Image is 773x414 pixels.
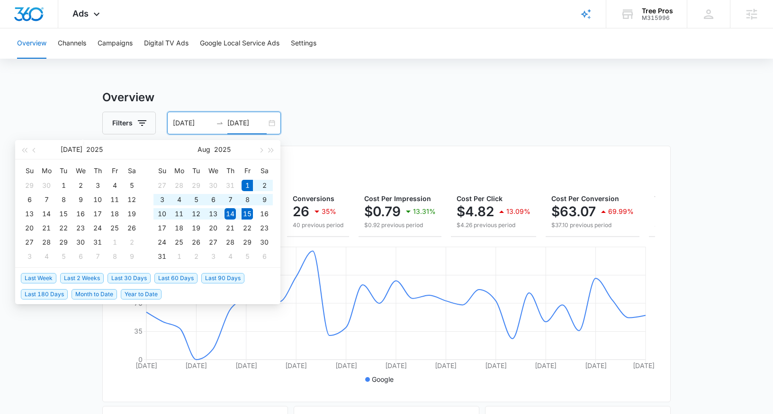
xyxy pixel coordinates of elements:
td: 2025-08-09 [123,249,140,264]
p: $1,639.80 [655,204,719,219]
td: 2025-07-02 [72,178,89,193]
p: $0.92 previous period [364,221,436,229]
div: 26 [126,222,137,234]
div: 4 [225,251,236,262]
div: 29 [58,237,69,248]
span: Last 60 Days [154,273,198,283]
div: v 4.0.25 [27,15,46,23]
div: 30 [75,237,86,248]
td: 2025-08-02 [256,178,273,193]
td: 2025-07-14 [38,207,55,221]
div: 2 [126,237,137,248]
span: Last Week [21,273,56,283]
img: tab_domain_overview_orange.svg [26,55,33,62]
div: 27 [156,180,168,191]
span: Last 2 Weeks [60,273,104,283]
td: 2025-09-04 [222,249,239,264]
td: 2025-07-18 [106,207,123,221]
td: 2025-06-29 [21,178,38,193]
tspan: 0 [138,355,143,363]
div: 13 [207,208,219,220]
span: swap-right [216,119,224,127]
div: 31 [92,237,103,248]
p: $1,484.10 previous period [655,221,755,229]
div: 14 [41,208,52,220]
td: 2025-07-28 [171,178,188,193]
div: 19 [190,222,202,234]
td: 2025-07-20 [21,221,38,235]
div: 4 [41,251,52,262]
div: 29 [190,180,202,191]
div: 1 [109,237,120,248]
td: 2025-07-27 [21,235,38,249]
td: 2025-07-03 [89,178,106,193]
tspan: [DATE] [535,361,557,370]
div: 7 [41,194,52,205]
p: $4.26 previous period [457,221,530,229]
td: 2025-08-08 [239,193,256,207]
td: 2025-08-30 [256,235,273,249]
span: Last 30 Days [108,273,151,283]
div: 16 [75,208,86,220]
div: 22 [242,222,253,234]
div: 27 [207,237,219,248]
p: 26 [293,204,309,219]
td: 2025-08-28 [222,235,239,249]
button: [DATE] [61,140,82,159]
div: 20 [24,222,35,234]
th: We [72,163,89,178]
td: 2025-08-31 [153,249,171,264]
td: 2025-07-12 [123,193,140,207]
td: 2025-07-27 [153,178,171,193]
div: 6 [24,194,35,205]
div: Domain: [DOMAIN_NAME] [25,25,104,32]
td: 2025-09-06 [256,249,273,264]
tspan: [DATE] [633,361,655,370]
td: 2025-07-09 [72,193,89,207]
td: 2025-07-26 [123,221,140,235]
span: Cost Per Conversion [551,194,619,203]
th: Tu [188,163,205,178]
div: 18 [109,208,120,220]
tspan: [DATE] [485,361,507,370]
td: 2025-08-21 [222,221,239,235]
td: 2025-07-23 [72,221,89,235]
div: 23 [75,222,86,234]
td: 2025-06-30 [38,178,55,193]
div: 17 [92,208,103,220]
td: 2025-08-02 [123,235,140,249]
div: 27 [24,237,35,248]
div: 4 [109,180,120,191]
td: 2025-08-20 [205,221,222,235]
td: 2025-08-01 [239,178,256,193]
div: 15 [58,208,69,220]
div: 28 [225,237,236,248]
div: 21 [225,222,236,234]
tspan: [DATE] [585,361,607,370]
td: 2025-08-10 [153,207,171,221]
td: 2025-08-05 [55,249,72,264]
button: Aug [198,140,210,159]
th: Tu [55,163,72,178]
td: 2025-08-03 [21,249,38,264]
div: 14 [225,208,236,220]
td: 2025-07-28 [38,235,55,249]
td: 2025-08-05 [188,193,205,207]
p: Google [372,374,394,384]
td: 2025-08-18 [171,221,188,235]
td: 2025-07-15 [55,207,72,221]
div: 13 [24,208,35,220]
div: Domain Overview [36,56,85,62]
td: 2025-07-17 [89,207,106,221]
div: 5 [190,194,202,205]
button: Campaigns [98,28,133,59]
th: Mo [38,163,55,178]
div: 10 [156,208,168,220]
tspan: [DATE] [385,361,407,370]
span: Total Spend [655,194,693,203]
tspan: [DATE] [435,361,457,370]
div: 30 [41,180,52,191]
td: 2025-08-26 [188,235,205,249]
th: We [205,163,222,178]
div: 3 [92,180,103,191]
